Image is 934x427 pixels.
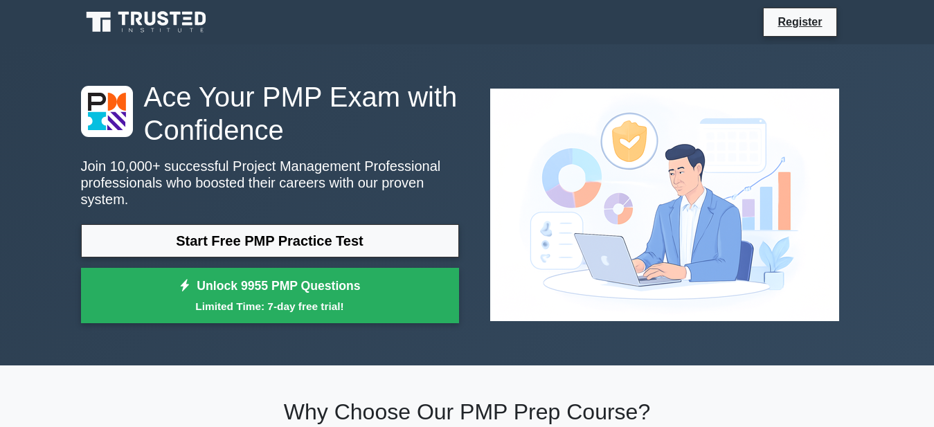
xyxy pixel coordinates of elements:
small: Limited Time: 7-day free trial! [98,298,442,314]
h1: Ace Your PMP Exam with Confidence [81,80,459,147]
a: Start Free PMP Practice Test [81,224,459,257]
p: Join 10,000+ successful Project Management Professional professionals who boosted their careers w... [81,158,459,208]
h2: Why Choose Our PMP Prep Course? [81,399,854,425]
a: Register [769,13,830,30]
a: Unlock 9955 PMP QuestionsLimited Time: 7-day free trial! [81,268,459,323]
img: Project Management Professional Preview [479,78,850,332]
